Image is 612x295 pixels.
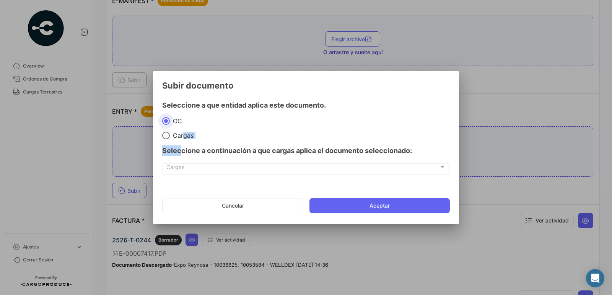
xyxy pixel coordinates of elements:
[162,100,450,111] h4: Seleccione a que entidad aplica este documento.
[162,145,450,156] h4: Seleccione a continuación a que cargas aplica el documento seleccionado:
[166,165,439,172] span: Cargas
[170,132,194,139] span: Cargas
[162,198,303,213] button: Cancelar
[309,198,450,213] button: Aceptar
[586,269,604,287] div: Abrir Intercom Messenger
[170,117,182,125] span: OC
[162,80,450,91] h3: Subir documento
